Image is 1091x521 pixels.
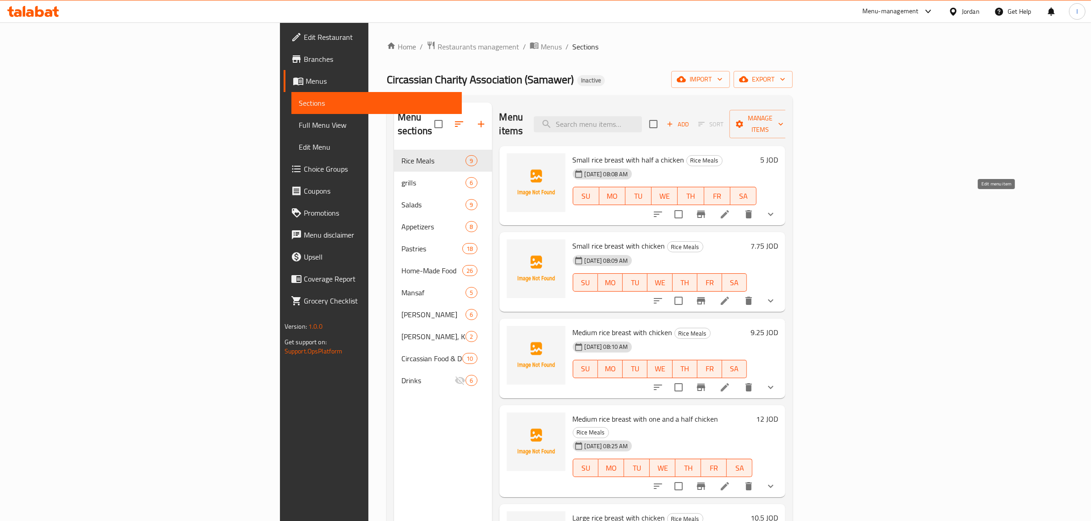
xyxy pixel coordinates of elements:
span: Upsell [304,251,455,262]
span: FR [701,362,718,375]
div: Pastries [401,243,462,254]
span: TU [626,362,644,375]
span: [DATE] 08:25 AM [581,442,632,450]
button: show more [760,203,782,225]
button: Add section [470,113,492,135]
button: WE [647,273,672,292]
span: Rice Meals [668,242,703,252]
span: TU [626,276,644,289]
span: Manage items [737,113,784,136]
nav: breadcrumb [387,41,793,53]
button: MO [599,187,625,205]
span: SU [577,190,596,203]
div: items [466,375,477,386]
button: MO [598,273,623,292]
span: 1.0.0 [308,320,323,332]
span: 8 [466,223,477,231]
span: Drinks [401,375,455,386]
span: [PERSON_NAME], Kabseh, [PERSON_NAME], Freekeh [401,331,466,342]
a: Choice Groups [284,158,462,180]
span: MO [602,461,620,475]
span: ​Circassian ​Charity ​Association​ (Samawer) [387,69,574,90]
div: Circassian Food & Desserts10 [394,347,492,369]
span: SU [577,362,594,375]
span: Medium rice breast with one and a half chicken [573,412,718,426]
button: TH [675,459,701,477]
img: Small rice breast with chicken [507,239,565,298]
span: 6 [466,179,477,187]
span: Add item [663,117,692,131]
button: SA [730,187,757,205]
div: [PERSON_NAME], Kabseh, [PERSON_NAME], Freekeh2 [394,326,492,347]
div: items [466,221,477,232]
span: SU [577,461,595,475]
button: TU [625,187,652,205]
button: SU [573,459,599,477]
span: Circassian Food & Desserts [401,353,462,364]
span: 18 [463,244,477,253]
span: Rice Meals [687,155,722,166]
span: Select to update [669,477,688,496]
button: MO [598,459,624,477]
span: import [679,74,723,85]
button: sort-choices [647,290,669,312]
span: Promotions [304,207,455,218]
span: I [1076,6,1078,16]
button: export [734,71,793,88]
button: SU [573,360,598,378]
div: items [462,265,477,276]
span: 2 [466,332,477,341]
div: Khirfan Mahshiyeh [401,309,466,320]
div: items [466,287,477,298]
button: WE [650,459,675,477]
span: Sections [299,98,455,109]
a: Menu disclaimer [284,224,462,246]
a: Edit menu item [719,295,730,306]
span: FR [708,190,727,203]
input: search [534,116,642,132]
span: Home-Made Food [401,265,462,276]
button: delete [738,475,760,497]
span: Version: [285,320,307,332]
div: items [466,177,477,188]
span: WE [653,461,672,475]
button: delete [738,376,760,398]
button: SA [722,360,747,378]
span: Choice Groups [304,163,455,174]
div: Menu-management [862,6,919,17]
a: Coupons [284,180,462,202]
svg: Show Choices [765,481,776,492]
span: Menus [306,76,455,87]
li: / [565,41,569,52]
span: 6 [466,310,477,319]
span: Select section [644,114,663,134]
a: Edit menu item [719,481,730,492]
span: TH [676,276,694,289]
a: Promotions [284,202,462,224]
div: Rice Meals [674,328,711,339]
a: Support.OpsPlatform [285,345,343,357]
button: MO [598,360,623,378]
span: 26 [463,266,477,275]
div: items [462,243,477,254]
a: Edit Menu [291,136,462,158]
svg: Show Choices [765,209,776,220]
a: Branches [284,48,462,70]
span: Inactive [577,76,605,84]
a: Edit menu item [719,382,730,393]
span: Get support on: [285,336,327,348]
button: TH [673,273,697,292]
div: Rice Meals [667,241,703,252]
span: Salads [401,199,466,210]
span: TU [628,461,646,475]
span: Rice Meals [675,328,710,339]
div: Appetizers8 [394,216,492,238]
span: Select to update [669,205,688,224]
button: show more [760,290,782,312]
div: Pastries18 [394,238,492,260]
button: WE [647,360,672,378]
div: Jordan [962,6,980,16]
div: Rice Meals [573,427,609,438]
a: Full Menu View [291,114,462,136]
